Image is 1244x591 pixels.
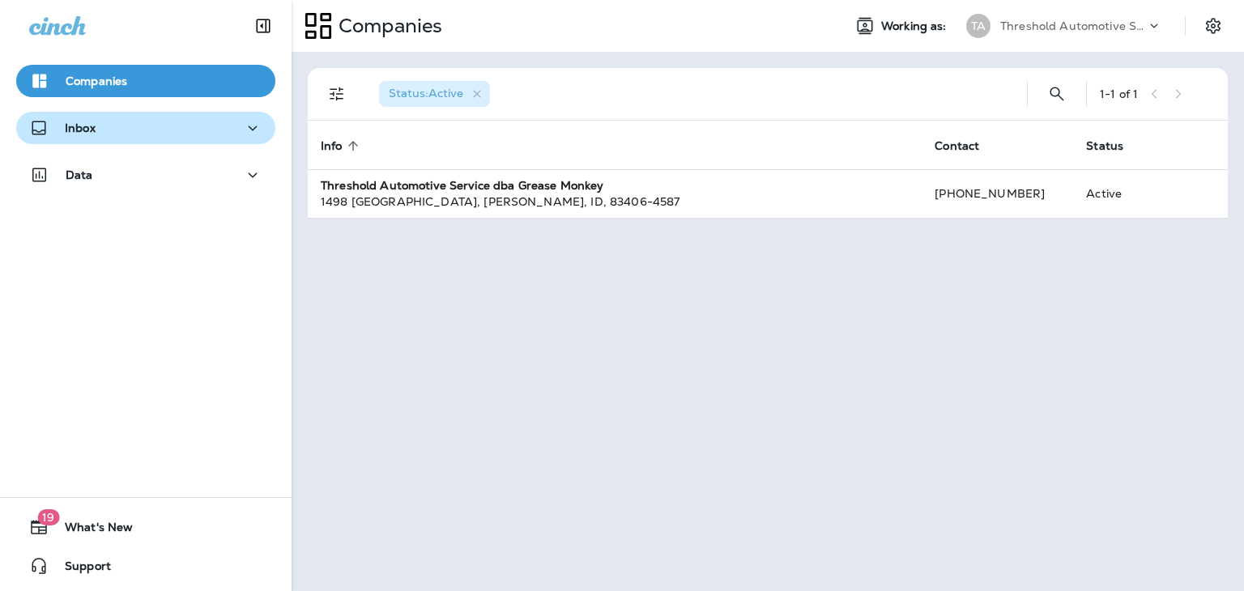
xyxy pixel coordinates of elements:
[321,78,353,110] button: Filters
[1100,87,1138,100] div: 1 - 1 of 1
[16,550,275,582] button: Support
[1086,138,1144,153] span: Status
[1000,19,1146,32] p: Threshold Automotive Service dba Grease Monkey
[16,65,275,97] button: Companies
[66,74,127,87] p: Companies
[241,10,286,42] button: Collapse Sidebar
[922,169,1073,218] td: [PHONE_NUMBER]
[935,138,1000,153] span: Contact
[321,139,343,153] span: Info
[49,521,133,540] span: What's New
[966,14,991,38] div: TA
[16,511,275,543] button: 19What's New
[321,193,909,210] div: 1498 [GEOGRAPHIC_DATA] , [PERSON_NAME] , ID , 83406-4587
[389,86,463,100] span: Status : Active
[321,178,603,193] strong: Threshold Automotive Service dba Grease Monkey
[65,121,96,134] p: Inbox
[49,559,111,579] span: Support
[321,138,364,153] span: Info
[16,159,275,191] button: Data
[1086,139,1123,153] span: Status
[16,112,275,144] button: Inbox
[66,168,93,181] p: Data
[332,14,442,38] p: Companies
[1199,11,1228,40] button: Settings
[379,81,490,107] div: Status:Active
[37,509,59,525] span: 19
[1073,169,1166,218] td: Active
[881,19,950,33] span: Working as:
[1041,78,1073,110] button: Search Companies
[935,139,979,153] span: Contact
